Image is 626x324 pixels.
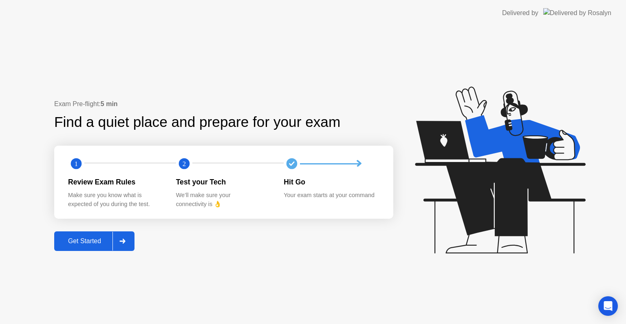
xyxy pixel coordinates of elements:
[543,8,611,18] img: Delivered by Rosalyn
[598,296,618,316] div: Open Intercom Messenger
[57,237,112,245] div: Get Started
[176,177,271,187] div: Test your Tech
[54,111,342,133] div: Find a quiet place and prepare for your exam
[284,177,379,187] div: Hit Go
[68,191,163,209] div: Make sure you know what is expected of you during the test.
[54,231,134,251] button: Get Started
[101,100,118,107] b: 5 min
[75,160,78,168] text: 1
[54,99,393,109] div: Exam Pre-flight:
[183,160,186,168] text: 2
[502,8,538,18] div: Delivered by
[284,191,379,200] div: Your exam starts at your command
[176,191,271,209] div: We’ll make sure your connectivity is 👌
[68,177,163,187] div: Review Exam Rules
